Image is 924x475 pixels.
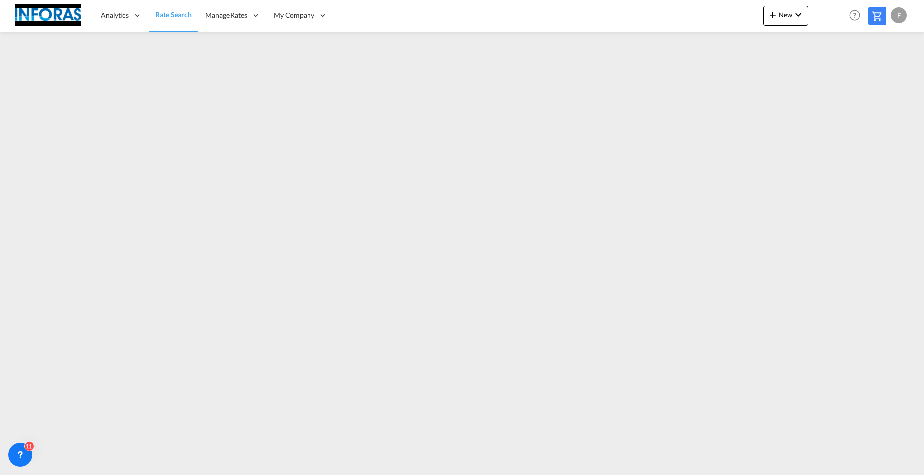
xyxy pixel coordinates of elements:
span: Manage Rates [205,10,247,20]
span: Rate Search [155,10,192,19]
div: F [891,7,907,23]
md-icon: icon-plus 400-fg [767,9,779,21]
span: Analytics [101,10,129,20]
span: Help [847,7,863,24]
button: icon-plus 400-fgNewicon-chevron-down [763,6,808,26]
span: My Company [274,10,314,20]
div: Help [847,7,868,25]
span: New [767,11,804,19]
md-icon: icon-chevron-down [792,9,804,21]
img: eff75c7098ee11eeb65dd1c63e392380.jpg [15,4,81,27]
